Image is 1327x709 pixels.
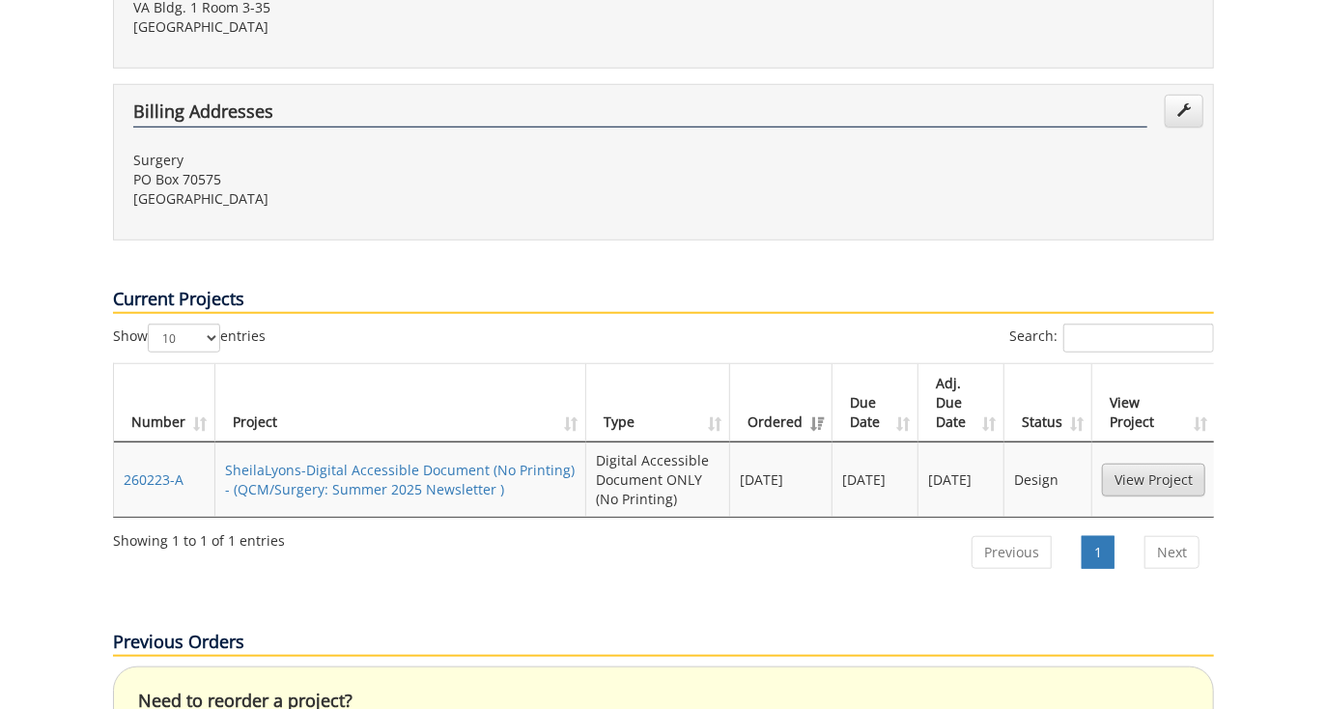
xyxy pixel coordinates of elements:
[148,324,220,353] select: Showentries
[225,461,575,498] a: SheilaLyons-Digital Accessible Document (No Printing) - (QCM/Surgery: Summer 2025 Newsletter )
[113,630,1214,657] p: Previous Orders
[1004,442,1092,517] td: Design
[730,442,833,517] td: [DATE]
[114,364,215,442] th: Number: activate to sort column ascending
[1144,536,1200,569] a: Next
[730,364,833,442] th: Ordered: activate to sort column ascending
[833,364,918,442] th: Due Date: activate to sort column ascending
[133,189,649,209] p: [GEOGRAPHIC_DATA]
[1165,95,1203,128] a: Edit Addresses
[113,324,266,353] label: Show entries
[1009,324,1214,353] label: Search:
[133,170,649,189] p: PO Box 70575
[918,442,1004,517] td: [DATE]
[133,102,1147,128] h4: Billing Addresses
[113,524,285,551] div: Showing 1 to 1 of 1 entries
[1063,324,1214,353] input: Search:
[113,287,1214,314] p: Current Projects
[1082,536,1115,569] a: 1
[918,364,1004,442] th: Adj. Due Date: activate to sort column ascending
[133,151,649,170] p: Surgery
[124,470,184,489] a: 260223-A
[833,442,918,517] td: [DATE]
[1092,364,1215,442] th: View Project: activate to sort column ascending
[586,364,730,442] th: Type: activate to sort column ascending
[1102,464,1205,496] a: View Project
[586,442,730,517] td: Digital Accessible Document ONLY (No Printing)
[1004,364,1092,442] th: Status: activate to sort column ascending
[133,17,649,37] p: [GEOGRAPHIC_DATA]
[972,536,1052,569] a: Previous
[215,364,586,442] th: Project: activate to sort column ascending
